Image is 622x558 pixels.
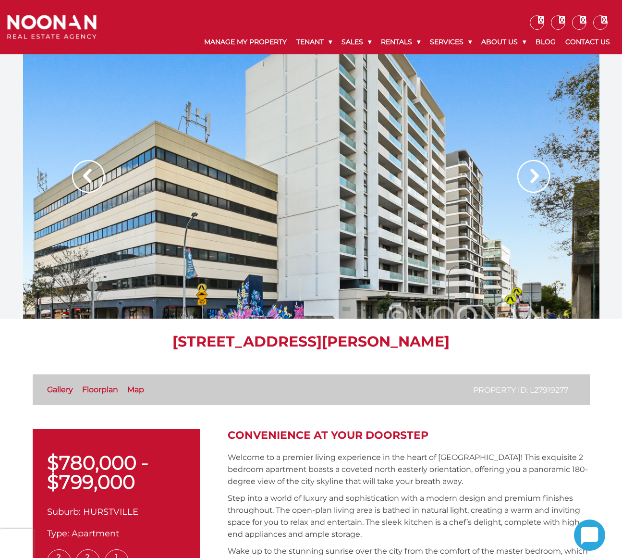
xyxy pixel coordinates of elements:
span: Type: [47,528,69,539]
p: Step into a world of luxury and sophistication with a modern design and premium finishes througho... [228,492,590,540]
a: Map [127,385,144,394]
a: Manage My Property [199,30,292,54]
span: Suburb: [47,507,81,517]
p: Property ID: L27919277 [473,384,568,396]
a: Sales [337,30,376,54]
a: Blog [531,30,561,54]
a: Gallery [47,385,73,394]
a: Tenant [292,30,337,54]
span: $780,000 - $799,000 [47,451,148,494]
a: Floorplan [82,385,118,394]
p: Welcome to a premier living experience in the heart of [GEOGRAPHIC_DATA]! This exquisite 2 bedroo... [228,451,590,487]
h1: [STREET_ADDRESS][PERSON_NAME] [33,333,590,350]
a: Rentals [376,30,425,54]
a: About Us [476,30,531,54]
img: Arrow slider [72,160,105,193]
img: Noonan Real Estate Agency [7,15,97,40]
a: Services [425,30,476,54]
span: Apartment [72,528,119,539]
a: Contact Us [561,30,615,54]
img: Arrow slider [517,160,550,193]
span: HURSTVILLE [83,507,138,517]
h2: Convenience at your Doorstep [228,429,590,442]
